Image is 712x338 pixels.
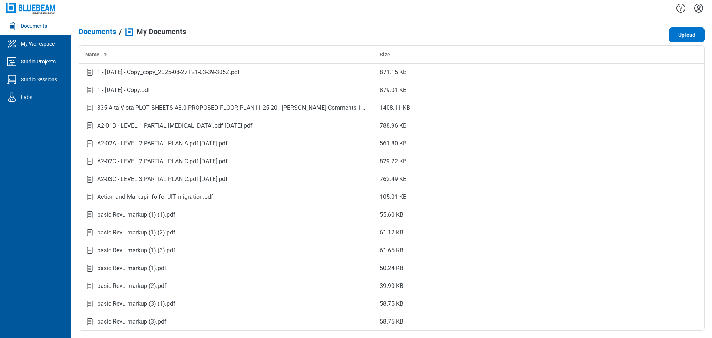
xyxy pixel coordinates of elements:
[380,51,663,58] div: Size
[21,76,57,83] div: Studio Sessions
[21,93,32,101] div: Labs
[374,81,669,99] td: 879.01 KB
[6,3,56,14] img: Bluebeam, Inc.
[374,242,669,259] td: 61.65 KB
[669,27,705,42] button: Upload
[21,22,47,30] div: Documents
[97,193,213,201] div: Action and Markupinfo for JIT migration.pdf
[374,188,669,206] td: 105.01 KB
[374,259,669,277] td: 50.24 KB
[374,224,669,242] td: 61.12 KB
[6,73,18,85] svg: Studio Sessions
[136,27,186,36] span: My Documents
[6,20,18,32] svg: Documents
[97,246,175,255] div: basic Revu markup (1) (3).pdf
[97,210,175,219] div: basic Revu markup (1) (1).pdf
[85,51,368,58] div: Name
[693,2,705,14] button: Settings
[97,317,167,326] div: basic Revu markup (3).pdf
[97,282,167,291] div: basic Revu markup (2).pdf
[97,68,240,77] div: 1 - [DATE] - Copy_copy_2025-08-27T21-03-39-305Z.pdf
[97,175,228,184] div: A2-03C - LEVEL 3 PARTIAL PLAN C.pdf [DATE].pdf
[97,121,253,130] div: A2-01B - LEVEL 1 PARTIAL [MEDICAL_DATA].pdf [DATE].pdf
[374,63,669,81] td: 871.15 KB
[97,264,167,273] div: basic Revu markup (1).pdf
[97,157,228,166] div: A2-02C - LEVEL 2 PARTIAL PLAN C.pdf [DATE].pdf
[6,38,18,50] svg: My Workspace
[97,139,228,148] div: A2-02A - LEVEL 2 PARTIAL PLAN A.pdf [DATE].pdf
[97,86,150,95] div: 1 - [DATE] - Copy.pdf
[79,27,116,36] span: Documents
[97,104,368,112] div: 335 Alta Vista PLOT SHEETS-A3.0 PROPOSED FLOOR PLAN11-25-20 - [PERSON_NAME] Comments 112920.pdf
[119,27,122,36] div: /
[374,206,669,224] td: 55.60 KB
[374,117,669,135] td: 788.96 KB
[21,40,55,47] div: My Workspace
[374,277,669,295] td: 39.90 KB
[374,170,669,188] td: 762.49 KB
[374,313,669,331] td: 58.75 KB
[21,58,56,65] div: Studio Projects
[97,228,175,237] div: basic Revu markup (1) (2).pdf
[374,152,669,170] td: 829.22 KB
[374,135,669,152] td: 561.80 KB
[374,99,669,117] td: 1408.11 KB
[6,91,18,103] svg: Labs
[97,299,175,308] div: basic Revu markup (3) (1).pdf
[6,56,18,68] svg: Studio Projects
[374,295,669,313] td: 58.75 KB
